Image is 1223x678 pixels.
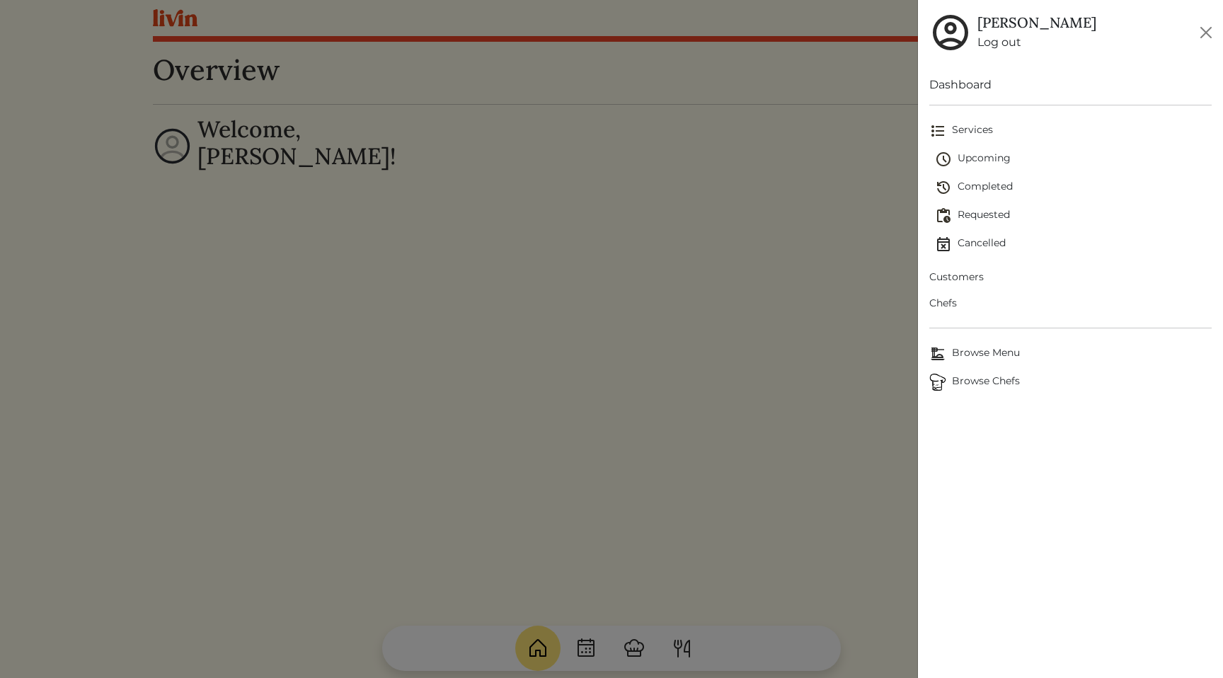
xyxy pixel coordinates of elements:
[935,173,1212,202] a: Completed
[929,122,946,139] img: format_list_bulleted-ebc7f0161ee23162107b508e562e81cd567eeab2455044221954b09d19068e74.svg
[935,145,1212,173] a: Upcoming
[929,76,1212,93] a: Dashboard
[929,122,1212,139] span: Services
[929,270,1212,285] span: Customers
[935,230,1212,258] a: Cancelled
[935,179,952,196] img: history-2b446bceb7e0f53b931186bf4c1776ac458fe31ad3b688388ec82af02103cd45.svg
[935,207,952,224] img: pending_actions-fd19ce2ea80609cc4d7bbea353f93e2f363e46d0f816104e4e0650fdd7f915cf.svg
[935,151,1212,168] span: Upcoming
[929,374,1212,391] span: Browse Chefs
[929,264,1212,290] a: Customers
[929,290,1212,316] a: Chefs
[935,207,1212,224] span: Requested
[929,374,946,391] img: Browse Chefs
[929,340,1212,368] a: Browse MenuBrowse Menu
[977,34,1096,51] a: Log out
[1195,21,1217,44] button: Close
[935,236,1212,253] span: Cancelled
[929,296,1212,311] span: Chefs
[935,151,952,168] img: schedule-fa401ccd6b27cf58db24c3bb5584b27dcd8bd24ae666a918e1c6b4ae8c451a22.svg
[977,14,1096,31] h5: [PERSON_NAME]
[935,179,1212,196] span: Completed
[929,345,1212,362] span: Browse Menu
[929,11,972,54] img: user_account-e6e16d2ec92f44fc35f99ef0dc9cddf60790bfa021a6ecb1c896eb5d2907b31c.svg
[929,117,1212,145] a: Services
[929,345,946,362] img: Browse Menu
[929,368,1212,396] a: ChefsBrowse Chefs
[935,202,1212,230] a: Requested
[935,236,952,253] img: event_cancelled-67e280bd0a9e072c26133efab016668ee6d7272ad66fa3c7eb58af48b074a3a4.svg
